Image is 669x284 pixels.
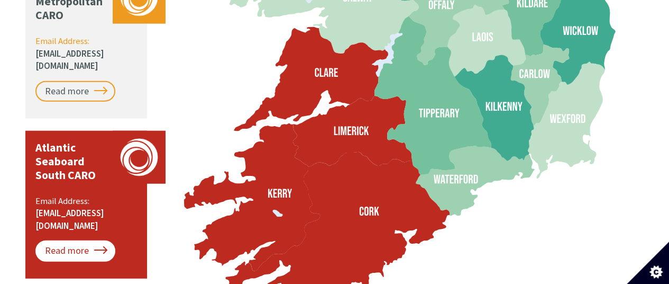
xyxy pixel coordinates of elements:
a: [EMAIL_ADDRESS][DOMAIN_NAME] [35,48,104,72]
p: Email Address: [35,35,139,73]
a: Read more [35,241,115,262]
button: Set cookie preferences [627,242,669,284]
p: Email Address: [35,195,139,233]
p: Atlantic Seaboard South CARO [35,141,107,182]
a: Read more [35,81,115,102]
a: [EMAIL_ADDRESS][DOMAIN_NAME] [35,207,104,232]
